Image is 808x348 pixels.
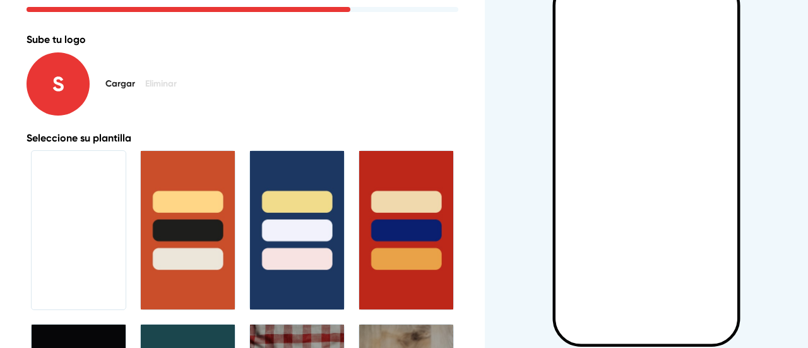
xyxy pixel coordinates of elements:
p: S [27,52,90,116]
span: Cargar [105,76,135,92]
p: Seleccione su plantilla [27,131,458,146]
button: Cargar [100,73,140,96]
p: Sube tu logo [27,32,458,47]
